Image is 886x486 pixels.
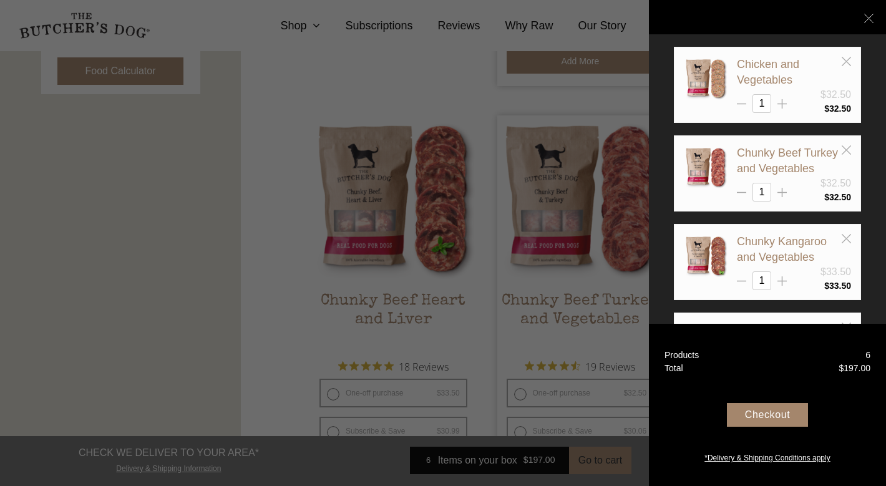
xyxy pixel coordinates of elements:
a: Chunky Beef Turkey and Vegetables [737,147,838,175]
bdi: 197.00 [839,363,870,373]
div: Total [664,362,683,375]
div: Products [664,349,699,362]
div: $32.50 [820,176,851,191]
a: *Delivery & Shipping Conditions apply [649,449,886,464]
span: $ [824,104,829,114]
span: $ [824,192,829,202]
a: Products 6 Total $197.00 Checkout [649,324,886,486]
a: Chunky Kangaroo and Vegetables [737,235,827,263]
img: Chicken and Vegetables [684,57,728,100]
img: Puppy Love: Beef and Chicken + Vegetables [684,323,728,366]
a: Chicken and Vegetables [737,58,799,86]
div: 6 [865,349,870,362]
bdi: 32.50 [824,192,851,202]
img: Chunky Kangaroo and Vegetables [684,234,728,278]
bdi: 33.50 [824,281,851,291]
img: Chunky Beef Turkey and Vegetables [684,145,728,189]
div: $32.50 [820,87,851,102]
bdi: 32.50 [824,104,851,114]
div: Checkout [727,403,808,427]
div: $33.50 [820,265,851,279]
span: $ [824,281,829,291]
span: $ [839,363,844,373]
